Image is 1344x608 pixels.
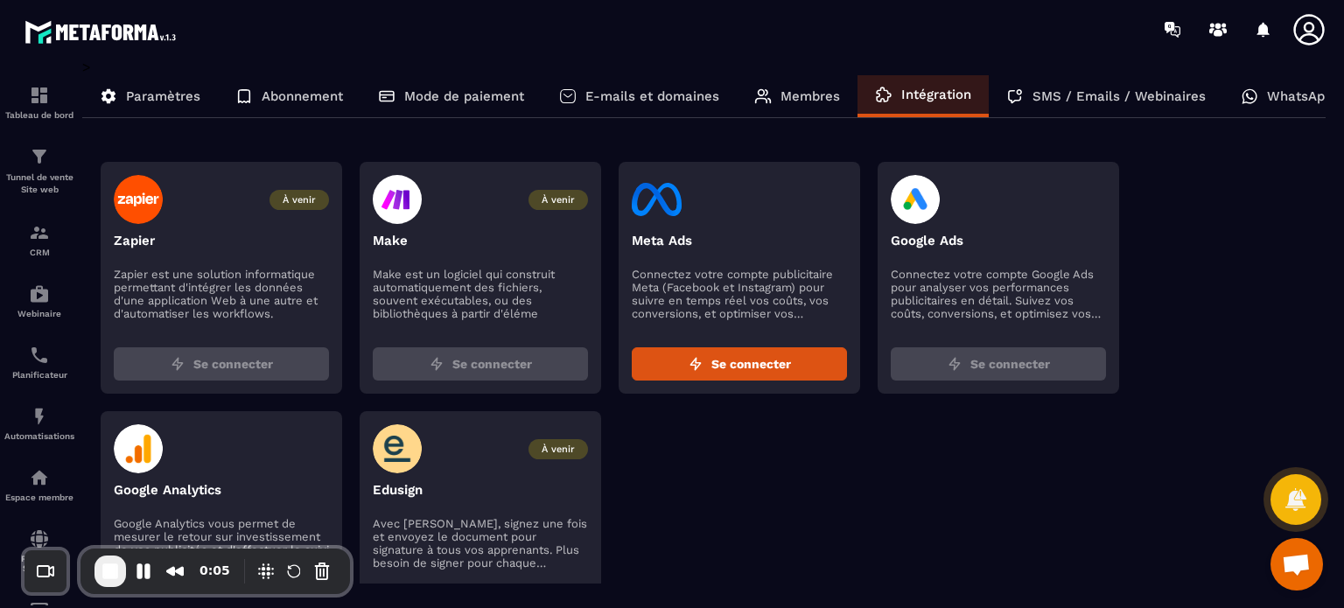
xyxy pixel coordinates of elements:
a: schedulerschedulerPlanificateur [4,332,74,393]
img: google-analytics-logo.594682c4.svg [114,424,164,473]
p: Zapier est une solution informatique permettant d'intégrer les données d'une application Web à un... [114,268,329,320]
a: formationformationCRM [4,209,74,270]
p: Zapier [114,233,329,248]
button: Se connecter [891,347,1106,381]
img: automations [29,406,50,427]
span: Se connecter [711,355,791,373]
p: Google Analytics vous permet de mesurer le retour sur investissement de vos publicités et d'effec... [114,517,329,570]
p: CRM [4,248,74,257]
img: formation [29,85,50,106]
p: Intégration [901,87,971,102]
span: À venir [269,190,329,210]
img: facebook-logo.eb727249.svg [632,175,682,224]
img: google-ads-logo.4cdbfafa.svg [891,175,941,224]
img: logo [24,16,182,48]
span: Se connecter [452,355,532,373]
p: Make [373,233,588,248]
a: automationsautomationsEspace membre [4,454,74,515]
img: zap.8ac5aa27.svg [689,357,703,371]
img: formation [29,222,50,243]
p: Make est un logiciel qui construit automatiquement des fichiers, souvent exécutables, ou des bibl... [373,268,588,320]
a: automationsautomationsWebinaire [4,270,74,332]
button: Se connecter [632,347,847,381]
img: scheduler [29,345,50,366]
p: Edusign [373,482,588,498]
p: Planificateur [4,370,74,380]
p: Google Analytics [114,482,329,498]
img: zap.8ac5aa27.svg [171,357,185,371]
button: Se connecter [373,347,588,381]
p: Paramètres [126,88,200,104]
p: Automatisations [4,431,74,441]
p: Tableau de bord [4,110,74,120]
img: automations [29,467,50,488]
a: formationformationTunnel de vente Site web [4,133,74,209]
p: Google Ads [891,233,1106,248]
img: zap.8ac5aa27.svg [948,357,962,371]
p: Membres [780,88,840,104]
a: automationsautomationsAutomatisations [4,393,74,454]
img: zapier-logo.003d59f5.svg [114,175,164,224]
p: Tunnel de vente Site web [4,171,74,196]
span: Se connecter [193,355,273,373]
p: Webinaire [4,309,74,318]
span: Se connecter [970,355,1050,373]
p: Connectez votre compte publicitaire Meta (Facebook et Instagram) pour suivre en temps réel vos co... [632,268,847,320]
p: Connectez votre compte Google Ads pour analyser vos performances publicitaires en détail. Suivez ... [891,268,1106,320]
div: Ouvrir le chat [1270,538,1323,591]
p: SMS / Emails / Webinaires [1032,88,1206,104]
p: WhatsApp [1267,88,1333,104]
img: edusign-logo.5fe905fa.svg [373,424,423,473]
p: Abonnement [262,88,343,104]
img: social-network [29,528,50,549]
p: Mode de paiement [404,88,524,104]
p: Espace membre [4,493,74,502]
img: make-logo.47d65c36.svg [373,175,422,224]
span: À venir [528,439,588,459]
a: formationformationTableau de bord [4,72,74,133]
img: formation [29,146,50,167]
img: automations [29,283,50,304]
p: E-mails et domaines [585,88,719,104]
p: Meta Ads [632,233,847,248]
span: À venir [528,190,588,210]
button: Se connecter [114,347,329,381]
img: zap.8ac5aa27.svg [430,357,444,371]
a: social-networksocial-networkRéseaux Sociaux [4,515,74,586]
p: Réseaux Sociaux [4,554,74,573]
p: Avec [PERSON_NAME], signez une fois et envoyez le document pour signature à tous vos apprenants. ... [373,517,588,570]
